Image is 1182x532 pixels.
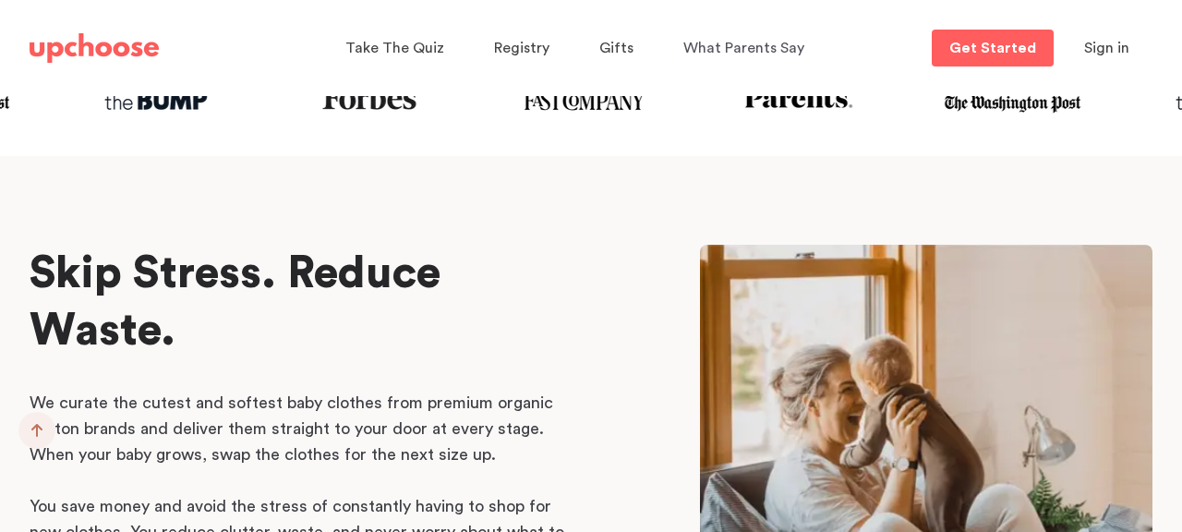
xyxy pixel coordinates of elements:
a: What Parents Say [683,30,810,66]
span: Sign in [1084,41,1129,55]
p: We curate the cutest and softest baby clothes from premium organic cotton brands and deliver them... [30,390,574,467]
span: Registry [494,41,549,55]
img: UpChoose [30,33,159,63]
span: Take The Quiz [345,41,444,55]
a: Get Started [932,30,1054,66]
a: UpChoose [30,30,159,67]
button: Sign in [1061,30,1152,66]
p: Get Started [949,41,1036,55]
span: What Parents Say [683,41,804,55]
a: Registry [494,30,555,66]
span: Skip Stress. Reduce Waste. [30,251,440,353]
a: Gifts [599,30,639,66]
a: Take The Quiz [345,30,450,66]
span: Gifts [599,41,633,55]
